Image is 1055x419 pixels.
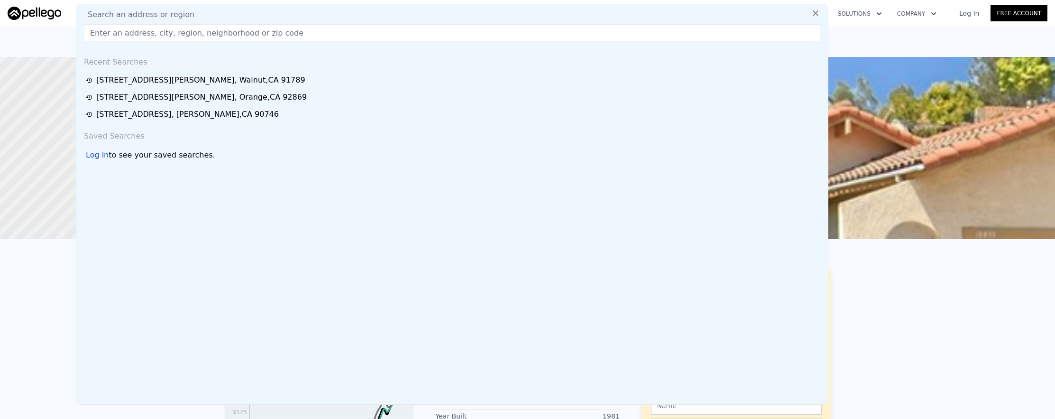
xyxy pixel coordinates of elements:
button: Solutions [830,5,890,22]
a: [STREET_ADDRESS], [PERSON_NAME],CA 90746 [86,109,821,120]
span: Search an address or region [80,9,194,20]
input: Enter an address, city, region, neighborhood or zip code [84,24,820,41]
div: [STREET_ADDRESS][PERSON_NAME] , Orange , CA 92869 [96,92,307,103]
a: Log In [948,9,991,18]
a: [STREET_ADDRESS][PERSON_NAME], Orange,CA 92869 [86,92,821,103]
tspan: $525 [232,409,247,416]
div: Log in [86,149,109,161]
div: Recent Searches [80,49,824,72]
a: [STREET_ADDRESS][PERSON_NAME], Walnut,CA 91789 [86,74,821,86]
div: Saved Searches [80,123,824,146]
span: to see your saved searches. [109,149,215,161]
input: Name [651,397,822,415]
button: Company [890,5,944,22]
div: [STREET_ADDRESS] , [PERSON_NAME] , CA 90746 [96,109,279,120]
div: [STREET_ADDRESS][PERSON_NAME] , Walnut , CA 91789 [96,74,305,86]
img: Pellego [8,7,61,20]
a: Free Account [991,5,1047,21]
